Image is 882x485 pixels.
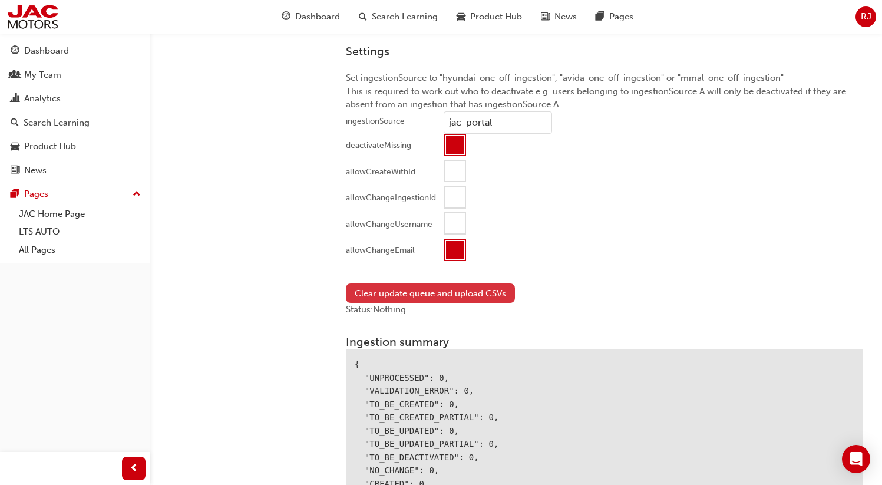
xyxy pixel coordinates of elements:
[282,9,290,24] span: guage-icon
[346,140,411,151] div: deactivateMissing
[5,183,146,205] button: Pages
[24,68,61,82] div: My Team
[359,9,367,24] span: search-icon
[855,6,876,27] button: RJ
[586,5,643,29] a: pages-iconPages
[24,44,69,58] div: Dashboard
[346,192,436,204] div: allowChangeIngestionId
[842,445,870,473] div: Open Intercom Messenger
[6,4,60,30] img: jac-portal
[11,166,19,176] span: news-icon
[349,5,447,29] a: search-iconSearch Learning
[14,205,146,223] a: JAC Home Page
[24,187,48,201] div: Pages
[14,223,146,241] a: LTS AUTO
[14,241,146,259] a: All Pages
[541,9,550,24] span: news-icon
[346,116,405,127] div: ingestionSource
[861,10,871,24] span: RJ
[5,136,146,157] a: Product Hub
[372,10,438,24] span: Search Learning
[5,40,146,62] a: Dashboard
[531,5,586,29] a: news-iconNews
[444,111,552,134] input: ingestionSource
[5,88,146,110] a: Analytics
[336,35,873,275] div: Set ingestionSource to "hyundai-one-off-ingestion", "avida-one-off-ingestion" or "mmal-one-off-in...
[447,5,531,29] a: car-iconProduct Hub
[457,9,465,24] span: car-icon
[295,10,340,24] span: Dashboard
[11,70,19,81] span: people-icon
[5,160,146,182] a: News
[11,141,19,152] span: car-icon
[130,461,138,476] span: prev-icon
[470,10,522,24] span: Product Hub
[24,164,47,177] div: News
[554,10,577,24] span: News
[11,189,19,200] span: pages-icon
[596,9,604,24] span: pages-icon
[11,118,19,128] span: search-icon
[346,335,863,349] h3: Ingestion summary
[346,245,415,256] div: allowChangeEmail
[346,219,432,230] div: allowChangeUsername
[272,5,349,29] a: guage-iconDashboard
[346,303,863,316] div: Status: Nothing
[346,166,415,178] div: allowCreateWithId
[11,46,19,57] span: guage-icon
[346,283,515,303] button: Clear update queue and upload CSVs
[133,187,141,202] span: up-icon
[24,92,61,105] div: Analytics
[5,64,146,86] a: My Team
[11,94,19,104] span: chart-icon
[5,38,146,183] button: DashboardMy TeamAnalyticsSearch LearningProduct HubNews
[609,10,633,24] span: Pages
[24,140,76,153] div: Product Hub
[24,116,90,130] div: Search Learning
[346,45,863,58] h3: Settings
[5,112,146,134] a: Search Learning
